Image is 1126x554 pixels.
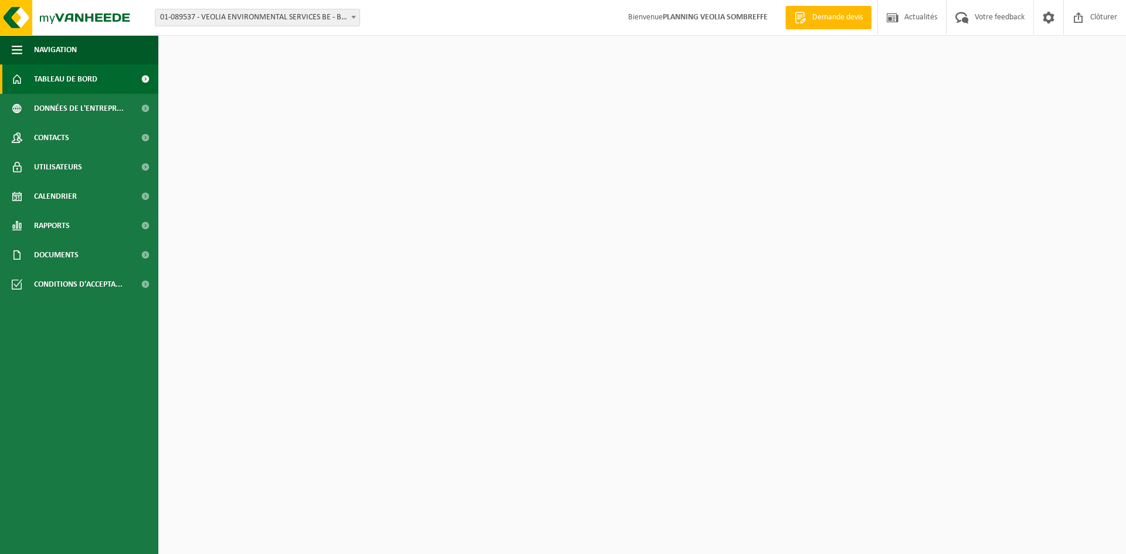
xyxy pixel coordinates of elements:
span: Tableau de bord [34,64,97,94]
span: Documents [34,240,79,270]
span: Utilisateurs [34,152,82,182]
a: Demande devis [785,6,871,29]
span: Calendrier [34,182,77,211]
strong: PLANNING VEOLIA SOMBREFFE [663,13,768,22]
span: Contacts [34,123,69,152]
span: Conditions d'accepta... [34,270,123,299]
span: Données de l'entrepr... [34,94,124,123]
span: Rapports [34,211,70,240]
span: Demande devis [809,12,866,23]
span: 01-089537 - VEOLIA ENVIRONMENTAL SERVICES BE - BEERSE [155,9,359,26]
span: Navigation [34,35,77,64]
